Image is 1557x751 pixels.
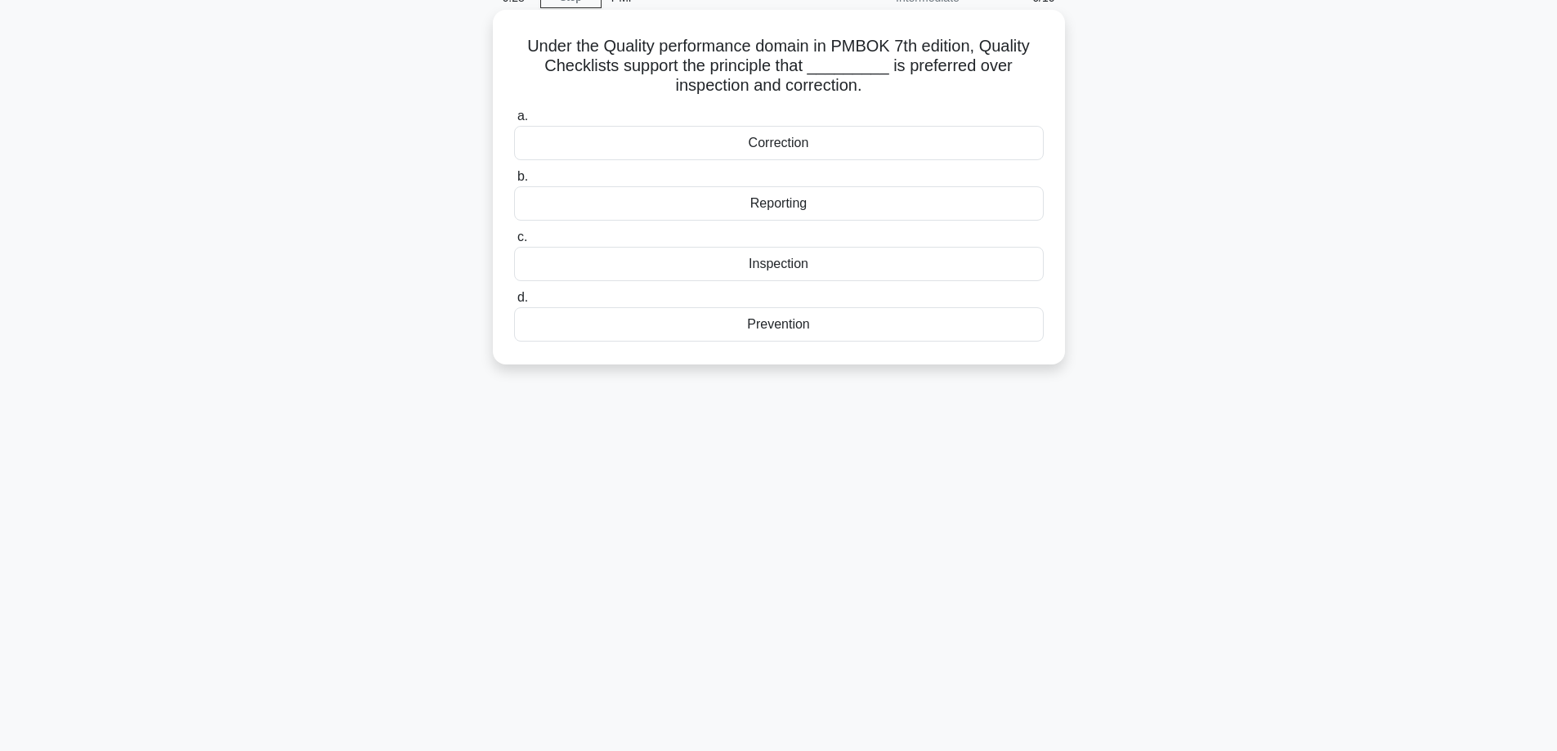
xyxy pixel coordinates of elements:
[514,307,1044,342] div: Prevention
[514,186,1044,221] div: Reporting
[514,126,1044,160] div: Correction
[517,290,528,304] span: d.
[517,109,528,123] span: a.
[517,230,527,244] span: c.
[512,36,1045,96] h5: Under the Quality performance domain in PMBOK 7th edition, Quality Checklists support the princip...
[514,247,1044,281] div: Inspection
[517,169,528,183] span: b.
